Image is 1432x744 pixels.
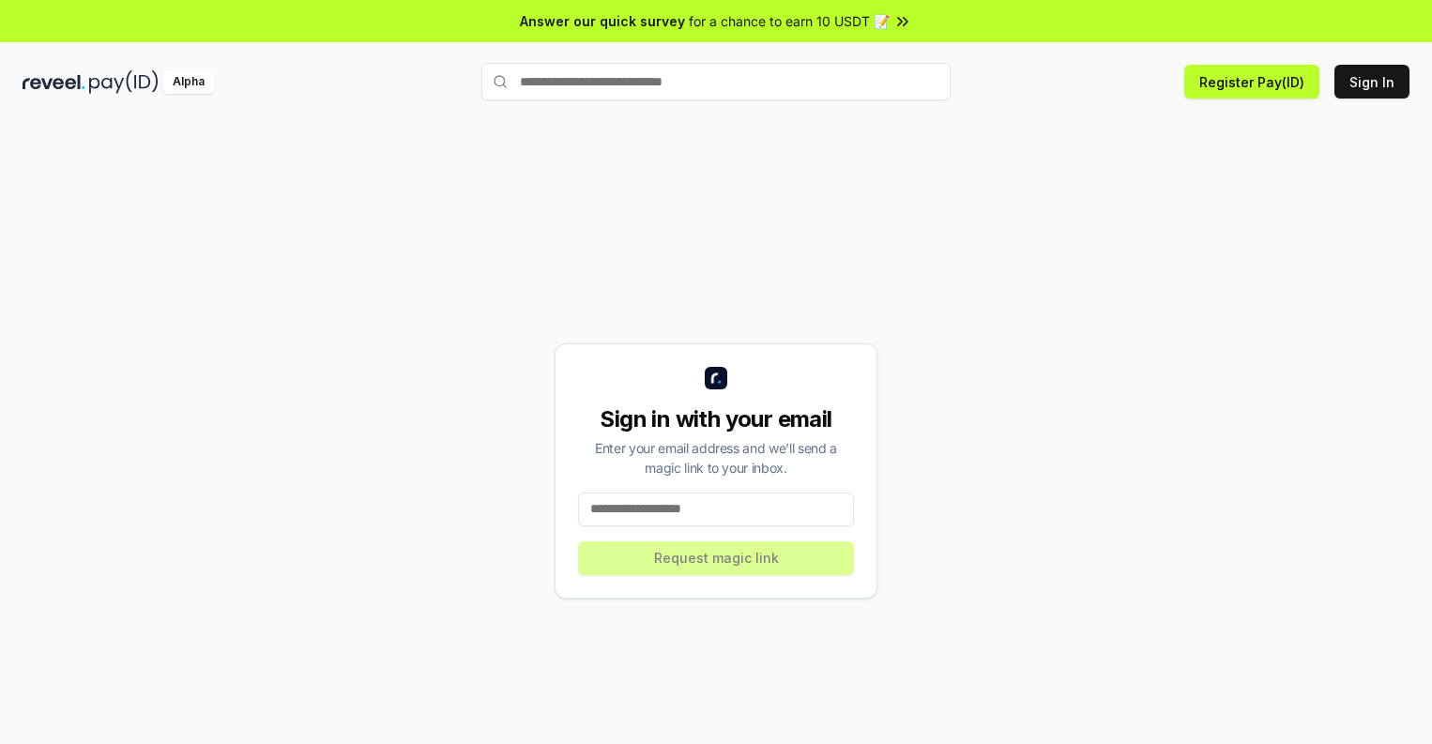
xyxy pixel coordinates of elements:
img: reveel_dark [23,70,85,94]
div: Alpha [162,70,215,94]
span: Answer our quick survey [520,11,685,31]
div: Enter your email address and we’ll send a magic link to your inbox. [578,438,854,478]
div: Sign in with your email [578,404,854,434]
button: Register Pay(ID) [1184,65,1319,99]
img: logo_small [705,367,727,389]
button: Sign In [1334,65,1409,99]
span: for a chance to earn 10 USDT 📝 [689,11,890,31]
img: pay_id [89,70,159,94]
